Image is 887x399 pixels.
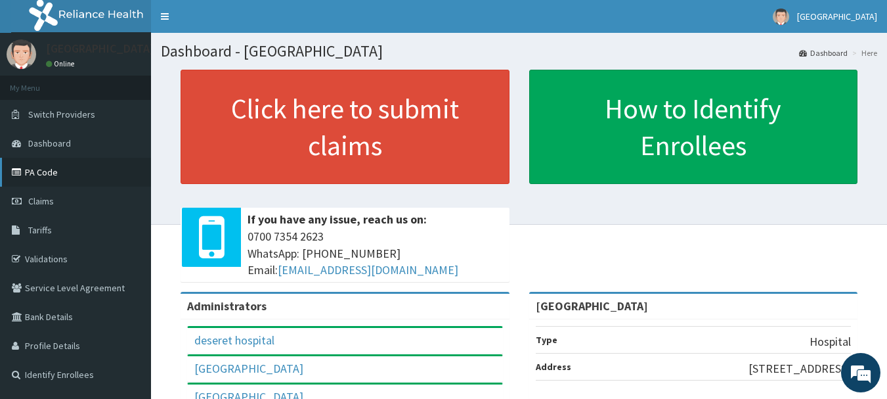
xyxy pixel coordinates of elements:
[161,43,877,60] h1: Dashboard - [GEOGRAPHIC_DATA]
[194,333,274,348] a: deseret hospital
[194,361,303,376] a: [GEOGRAPHIC_DATA]
[278,262,458,277] a: [EMAIL_ADDRESS][DOMAIN_NAME]
[799,47,848,59] a: Dashboard
[849,47,877,59] li: Here
[187,298,267,314] b: Administrators
[748,360,851,377] p: [STREET_ADDRESS]
[181,70,509,184] a: Click here to submit claims
[529,70,858,184] a: How to Identify Enrollees
[248,212,427,227] b: If you have any issue, reach us on:
[7,39,36,69] img: User Image
[28,195,54,207] span: Claims
[536,361,571,373] b: Address
[773,9,789,25] img: User Image
[28,108,95,120] span: Switch Providers
[797,11,877,22] span: [GEOGRAPHIC_DATA]
[46,59,77,68] a: Online
[536,298,648,314] strong: [GEOGRAPHIC_DATA]
[248,228,503,279] span: 0700 7354 2623 WhatsApp: [PHONE_NUMBER] Email:
[28,224,52,236] span: Tariffs
[28,137,71,149] span: Dashboard
[46,43,154,55] p: [GEOGRAPHIC_DATA]
[536,334,557,346] b: Type
[810,333,851,350] p: Hospital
